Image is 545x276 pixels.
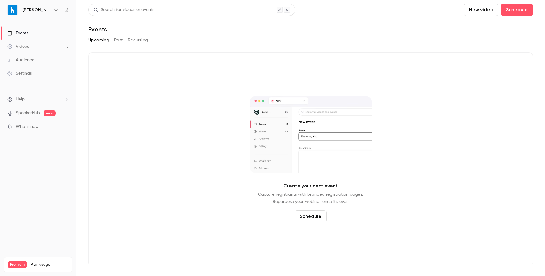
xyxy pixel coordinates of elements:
button: Schedule [501,4,533,16]
div: Events [7,30,28,36]
p: Create your next event [283,182,338,190]
div: Settings [7,70,32,76]
p: Capture registrants with branded registration pages. Repurpose your webinar once it's over. [258,191,363,205]
span: Plan usage [31,262,68,267]
button: Past [114,35,123,45]
span: Premium [8,261,27,268]
span: Help [16,96,25,103]
span: new [44,110,56,116]
iframe: Noticeable Trigger [61,124,69,130]
span: What's new [16,124,39,130]
h1: Events [88,26,107,33]
div: Search for videos or events [93,7,154,13]
li: help-dropdown-opener [7,96,69,103]
button: Schedule [295,210,327,222]
button: Recurring [128,35,148,45]
div: Audience [7,57,34,63]
button: Upcoming [88,35,109,45]
img: Harri [8,5,17,15]
button: New video [464,4,498,16]
h6: [PERSON_NAME] [23,7,51,13]
a: SpeakerHub [16,110,40,116]
div: Videos [7,44,29,50]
